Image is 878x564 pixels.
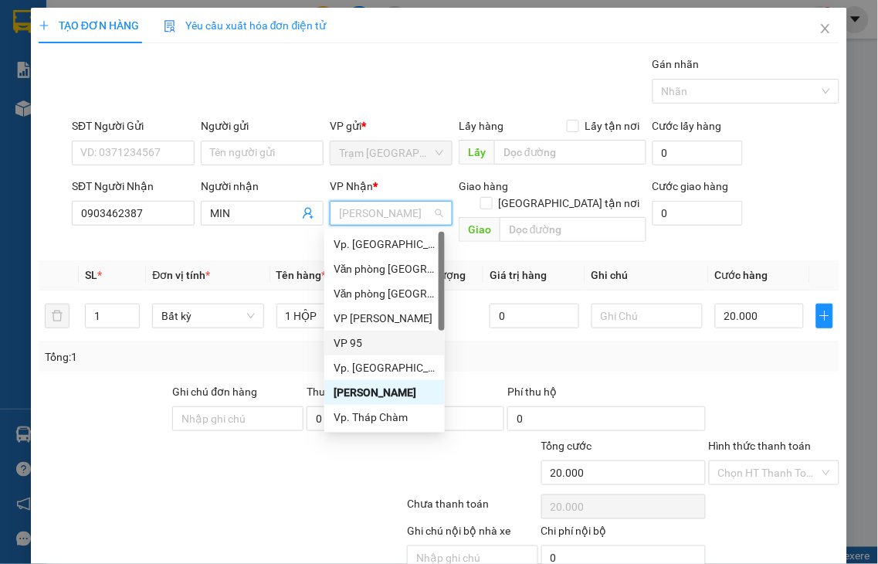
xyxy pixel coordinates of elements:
button: Close [804,8,847,51]
div: Vp. Tháp Chàm [334,409,436,426]
div: Văn phòng Nha Trang [324,281,445,306]
span: VP Nhận [330,180,373,192]
span: Trạm Ninh Hải [339,141,443,165]
input: 0 [490,304,578,328]
span: Lấy hàng [459,120,503,132]
div: Văn phòng [GEOGRAPHIC_DATA] [334,260,436,277]
span: user-add [302,207,314,219]
div: Vp. Tháp Chàm [324,405,445,430]
span: Giá trị hàng [490,269,547,281]
b: Biên nhận gởi hàng hóa [100,22,148,148]
input: Dọc đường [494,140,646,165]
div: Phí thu hộ [507,383,705,406]
span: Tổng cước [541,440,592,452]
div: Vp. Phan Rang [324,232,445,257]
span: Đơn vị tính [152,269,210,281]
span: Lấy tận nơi [579,117,646,134]
label: Cước giao hàng [653,180,729,192]
div: VP [PERSON_NAME] [334,310,436,327]
div: SĐT Người Nhận [72,178,195,195]
img: icon [164,20,176,32]
span: Giao hàng [459,180,508,192]
label: Gán nhãn [653,58,700,70]
button: delete [45,304,69,328]
div: An Dương Vương [324,380,445,405]
div: Vp. [GEOGRAPHIC_DATA] [334,359,436,376]
div: Chi phí nội bộ [541,522,706,545]
span: plus [817,310,832,322]
div: Tổng: 1 [45,348,341,365]
div: SĐT Người Gửi [72,117,195,134]
span: Giao [459,217,500,242]
label: Hình thức thanh toán [709,440,812,452]
label: Cước lấy hàng [653,120,722,132]
b: An Anh Limousine [19,100,85,172]
span: close [819,22,832,35]
div: VP 95 [324,331,445,355]
div: Ghi chú nội bộ nhà xe [407,522,538,545]
div: Vp. Đà Lạt [324,355,445,380]
input: Cước giao hàng [653,201,743,226]
input: Cước lấy hàng [653,141,743,165]
span: An Dương Vương [339,202,443,225]
div: Người nhận [201,178,324,195]
div: VP Đức Trọng [324,306,445,331]
span: SL [85,269,97,281]
div: Vp. [GEOGRAPHIC_DATA] [334,236,436,253]
input: Ghi chú đơn hàng [172,406,303,431]
input: Ghi Chú [592,304,703,328]
div: Văn phòng [GEOGRAPHIC_DATA] [334,285,436,302]
th: Ghi chú [585,260,709,290]
span: Tên hàng [276,269,327,281]
span: Cước hàng [715,269,768,281]
span: Lấy [459,140,494,165]
label: Ghi chú đơn hàng [172,386,257,398]
span: TẠO ĐƠN HÀNG [39,19,139,32]
span: Yêu cầu xuất hóa đơn điện tử [164,19,327,32]
input: Dọc đường [500,217,646,242]
span: Thu Hộ [307,386,342,398]
span: Bất kỳ [161,304,254,328]
span: [GEOGRAPHIC_DATA] tận nơi [493,195,646,212]
div: Người gửi [201,117,324,134]
button: plus [816,304,833,328]
div: Văn phòng Tân Phú [324,257,445,281]
input: VD: Bàn, Ghế [276,304,388,328]
div: VP gửi [330,117,453,134]
div: Chưa thanh toán [405,495,540,522]
div: VP 95 [334,335,436,352]
span: plus [39,20,49,31]
div: [PERSON_NAME] [334,384,436,401]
